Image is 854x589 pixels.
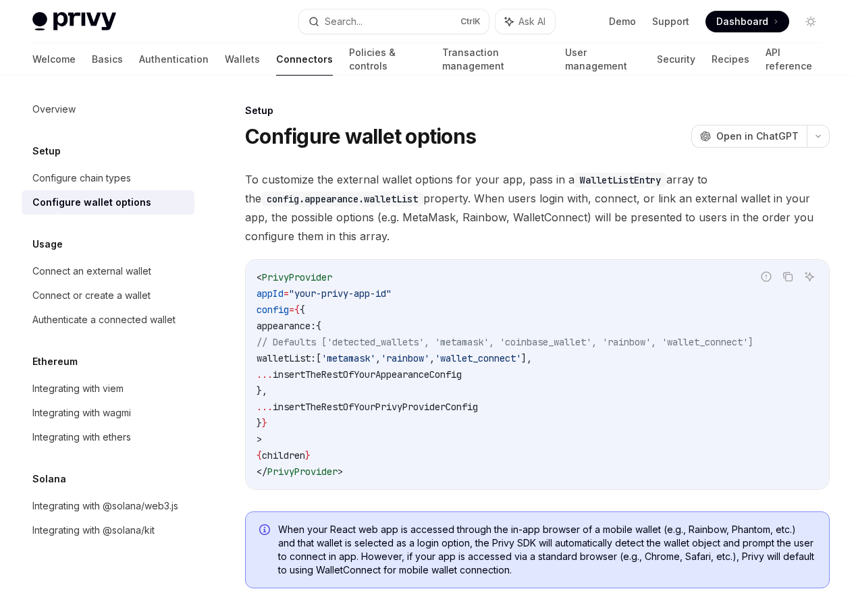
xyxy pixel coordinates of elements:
span: To customize the external wallet options for your app, pass in a array to the property. When user... [245,170,830,246]
span: When your React web app is accessed through the in-app browser of a mobile wallet (e.g., Rainbow,... [278,523,816,577]
a: Demo [609,15,636,28]
a: Security [657,43,695,76]
a: Integrating with @solana/web3.js [22,494,194,518]
code: config.appearance.walletList [261,192,423,206]
span: } [305,449,311,461]
span: > [257,433,262,445]
a: Recipes [712,43,749,76]
span: , [429,352,435,364]
span: PrivyProvider [262,271,332,283]
a: Dashboard [705,11,789,32]
span: } [257,417,262,429]
span: }, [257,385,267,397]
span: insertTheRestOfYourAppearanceConfig [273,368,462,381]
span: { [294,304,300,316]
button: Toggle dark mode [800,11,822,32]
div: Overview [32,101,76,117]
a: Authentication [139,43,209,76]
span: Ctrl K [460,16,481,27]
span: 'metamask' [321,352,375,364]
span: appId [257,287,284,300]
button: Search...CtrlK [299,9,489,34]
h5: Solana [32,471,66,487]
button: Ask AI [496,9,555,34]
span: config [257,304,289,316]
span: { [316,320,321,332]
span: Dashboard [716,15,768,28]
button: Open in ChatGPT [691,125,807,148]
a: Welcome [32,43,76,76]
a: API reference [766,43,822,76]
div: Connect an external wallet [32,263,151,279]
a: Integrating with @solana/kit [22,518,194,542]
span: </ [257,466,267,478]
h1: Configure wallet options [245,124,476,148]
svg: Info [259,524,273,538]
h5: Ethereum [32,354,78,370]
a: Authenticate a connected wallet [22,308,194,332]
span: Ask AI [518,15,545,28]
span: "your-privy-app-id" [289,287,392,300]
code: WalletListEntry [575,173,666,188]
a: Integrating with viem [22,376,194,401]
div: Search... [325,13,363,30]
a: Basics [92,43,123,76]
a: Support [652,15,689,28]
span: children [262,449,305,461]
span: PrivyProvider [267,466,338,478]
a: Transaction management [442,43,549,76]
div: Configure wallet options [32,194,151,211]
div: Integrating with viem [32,381,124,397]
span: , [375,352,381,364]
span: 'rainbow' [381,352,429,364]
a: Policies & controls [349,43,426,76]
div: Configure chain types [32,170,131,186]
a: Wallets [225,43,260,76]
div: Integrating with wagmi [32,405,131,421]
div: Connect or create a wallet [32,287,151,304]
button: Ask AI [801,268,818,285]
h5: Usage [32,236,63,252]
span: Open in ChatGPT [716,130,799,143]
a: Connect an external wallet [22,259,194,283]
span: } [262,417,267,429]
button: Copy the contents from the code block [779,268,797,285]
span: = [289,304,294,316]
span: [ [316,352,321,364]
a: User management [565,43,641,76]
a: Configure wallet options [22,190,194,215]
span: insertTheRestOfYourPrivyProviderConfig [273,401,478,413]
span: = [284,287,289,300]
button: Report incorrect code [757,268,775,285]
a: Overview [22,97,194,121]
span: ], [521,352,532,364]
span: > [338,466,343,478]
img: light logo [32,12,116,31]
a: Integrating with wagmi [22,401,194,425]
span: 'wallet_connect' [435,352,521,364]
h5: Setup [32,143,61,159]
span: // Defaults ['detected_wallets', 'metamask', 'coinbase_wallet', 'rainbow', 'wallet_connect'] [257,336,753,348]
div: Authenticate a connected wallet [32,312,176,328]
span: walletList: [257,352,316,364]
span: ... [257,401,273,413]
div: Integrating with ethers [32,429,131,445]
span: { [257,449,262,461]
span: ... [257,368,273,381]
div: Integrating with @solana/kit [32,522,155,538]
a: Configure chain types [22,166,194,190]
a: Integrating with ethers [22,425,194,449]
a: Connect or create a wallet [22,283,194,308]
span: appearance: [257,320,316,332]
a: Connectors [276,43,333,76]
span: { [300,304,305,316]
div: Integrating with @solana/web3.js [32,498,178,514]
div: Setup [245,104,830,117]
span: < [257,271,262,283]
